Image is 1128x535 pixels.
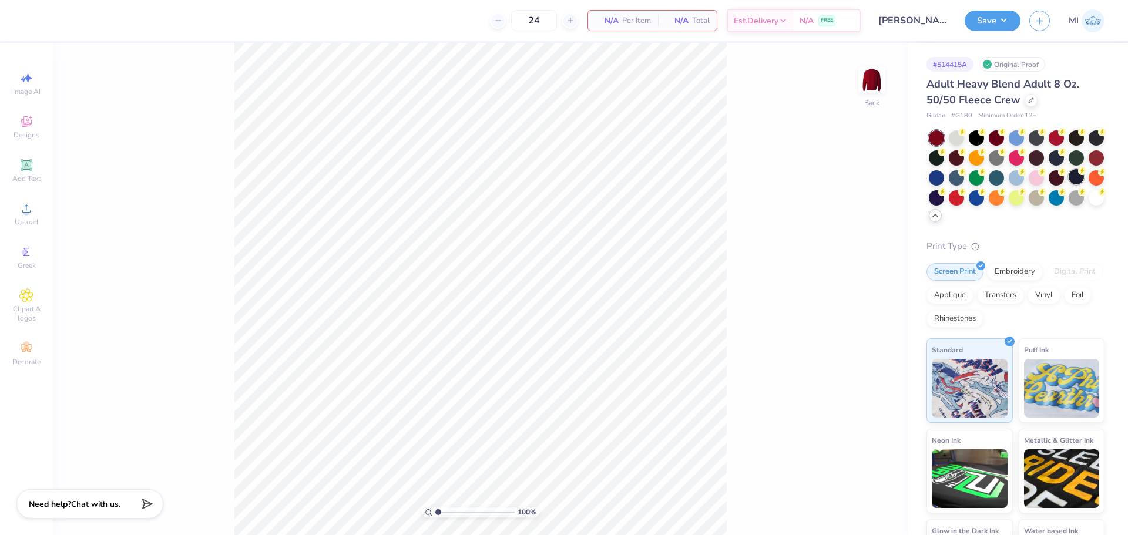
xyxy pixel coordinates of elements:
[71,499,120,510] span: Chat with us.
[1069,14,1079,28] span: MI
[926,263,983,281] div: Screen Print
[15,217,38,227] span: Upload
[18,261,36,270] span: Greek
[987,263,1043,281] div: Embroidery
[979,57,1045,72] div: Original Proof
[1024,449,1100,508] img: Metallic & Glitter Ink
[734,15,778,27] span: Est. Delivery
[1024,344,1049,356] span: Puff Ink
[1082,9,1104,32] img: Ma. Isabella Adad
[932,449,1008,508] img: Neon Ink
[821,16,833,25] span: FREE
[926,287,973,304] div: Applique
[951,111,972,121] span: # G180
[6,304,47,323] span: Clipart & logos
[978,111,1037,121] span: Minimum Order: 12 +
[1028,287,1060,304] div: Vinyl
[869,9,956,32] input: Untitled Design
[932,344,963,356] span: Standard
[977,287,1024,304] div: Transfers
[926,57,973,72] div: # 514415A
[12,174,41,183] span: Add Text
[860,68,884,92] img: Back
[926,111,945,121] span: Gildan
[622,15,651,27] span: Per Item
[1024,434,1093,446] span: Metallic & Glitter Ink
[29,499,71,510] strong: Need help?
[1069,9,1104,32] a: MI
[926,310,983,328] div: Rhinestones
[12,357,41,366] span: Decorate
[800,15,814,27] span: N/A
[864,97,879,108] div: Back
[932,359,1008,418] img: Standard
[518,507,536,517] span: 100 %
[926,77,1079,107] span: Adult Heavy Blend Adult 8 Oz. 50/50 Fleece Crew
[14,130,39,140] span: Designs
[665,15,689,27] span: N/A
[511,10,557,31] input: – –
[965,11,1020,31] button: Save
[926,240,1104,253] div: Print Type
[1064,287,1092,304] div: Foil
[595,15,619,27] span: N/A
[13,87,41,96] span: Image AI
[1024,359,1100,418] img: Puff Ink
[1046,263,1103,281] div: Digital Print
[932,434,961,446] span: Neon Ink
[692,15,710,27] span: Total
